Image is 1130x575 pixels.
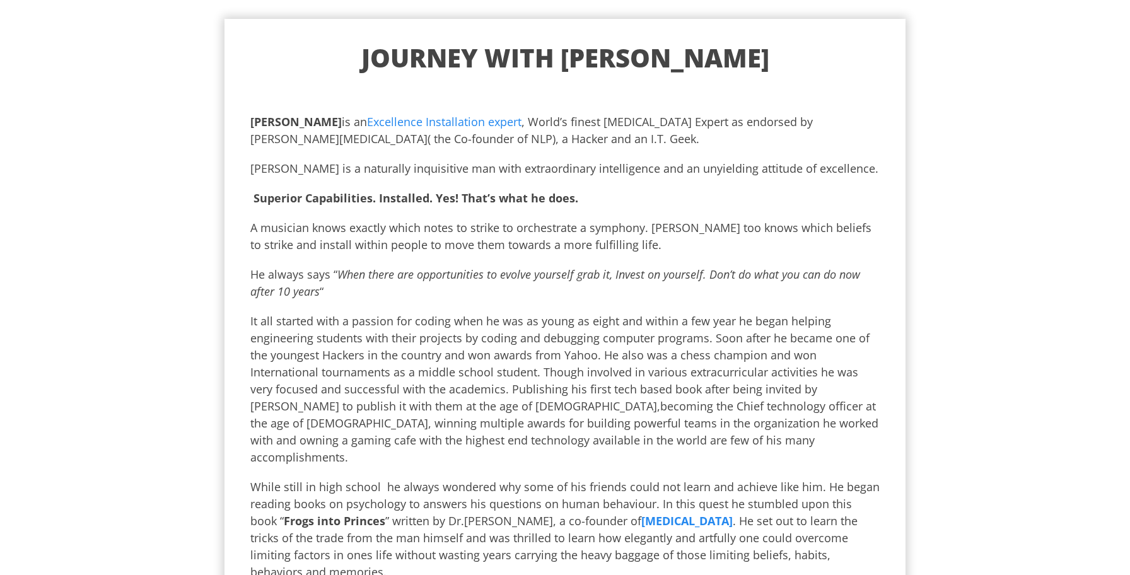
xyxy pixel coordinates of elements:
[250,219,880,253] p: A musician knows exactly which notes to strike to orchestrate a symphony. [PERSON_NAME] too knows...
[641,513,733,528] a: [MEDICAL_DATA]
[253,190,578,206] b: Superior Capabilities. Installed. Yes! That’s what he does.
[284,513,385,528] b: Frogs into Princes
[250,114,342,129] b: [PERSON_NAME]
[250,313,880,466] p: It all started with a passion for coding when he was as young as eight and within a few year he b...
[250,266,880,300] p: He always says “ “
[250,42,880,74] h1: Journey with [PERSON_NAME]
[250,267,860,299] i: When there are opportunities to evolve yourself grab it, Invest on yourself. Don’t do what you ca...
[250,113,880,148] p: is an , World’s finest [MEDICAL_DATA] Expert as endorsed by [PERSON_NAME][MEDICAL_DATA]( the Co-f...
[250,160,880,177] p: [PERSON_NAME] is a naturally inquisitive man with extraordinary intelligence and an unyielding at...
[367,114,521,129] a: Excellence Installation expert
